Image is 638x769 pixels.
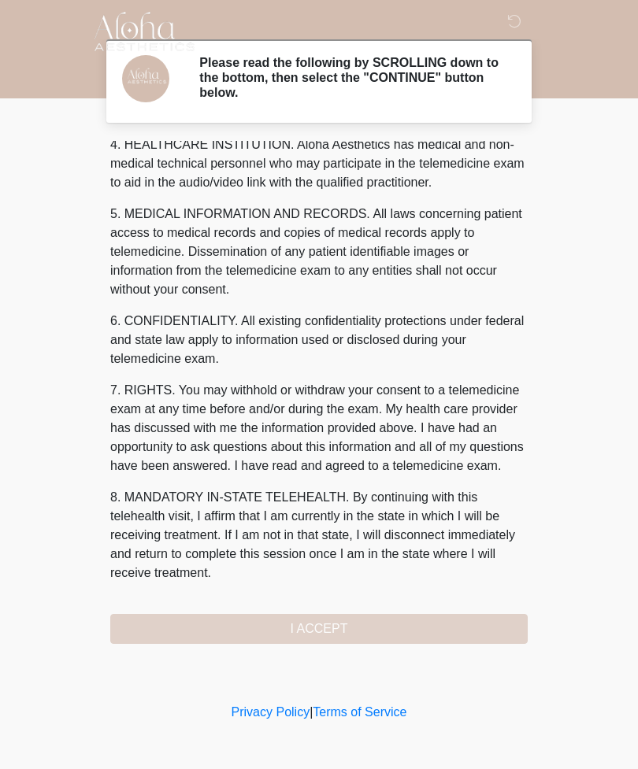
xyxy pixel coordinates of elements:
[95,12,195,51] img: Aloha Aesthetics Logo
[313,705,406,719] a: Terms of Service
[122,55,169,102] img: Agent Avatar
[110,312,528,368] p: 6. CONFIDENTIALITY. All existing confidentiality protections under federal and state law apply to...
[310,705,313,719] a: |
[199,55,504,101] h2: Please read the following by SCROLLING down to the bottom, then select the "CONTINUE" button below.
[110,381,528,475] p: 7. RIGHTS. You may withhold or withdraw your consent to a telemedicine exam at any time before an...
[110,205,528,299] p: 5. MEDICAL INFORMATION AND RECORDS. All laws concerning patient access to medical records and cop...
[110,488,528,582] p: 8. MANDATORY IN-STATE TELEHEALTH. By continuing with this telehealth visit, I affirm that I am cu...
[232,705,310,719] a: Privacy Policy
[110,135,528,192] p: 4. HEALTHCARE INSTITUTION. Aloha Aesthetics has medical and non-medical technical personnel who m...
